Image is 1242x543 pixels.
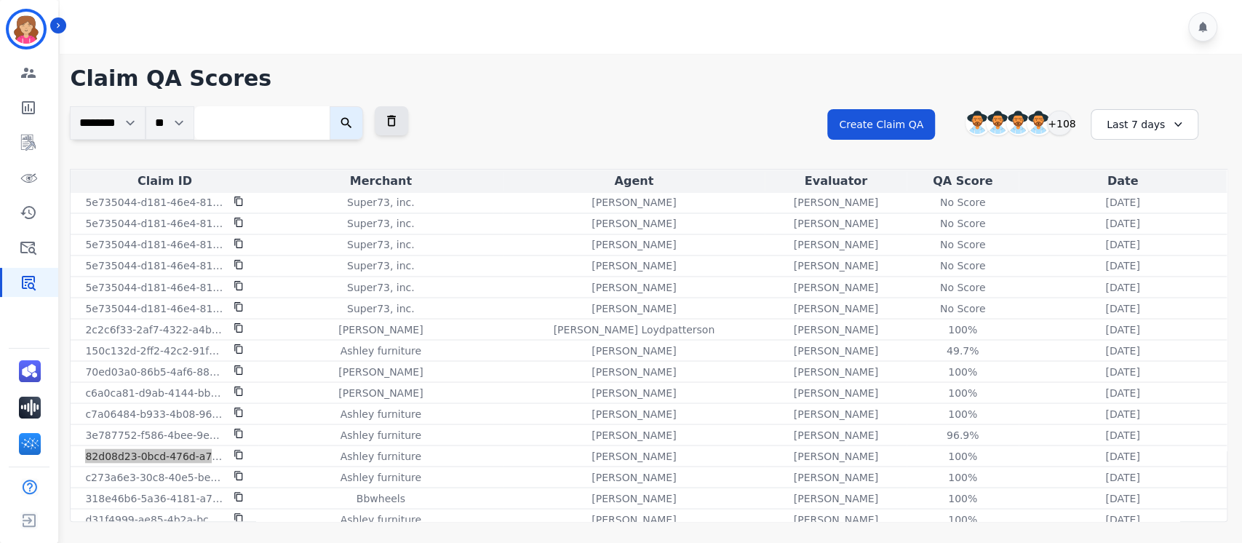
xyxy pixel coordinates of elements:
[592,364,676,378] p: [PERSON_NAME]
[1047,111,1072,135] div: +108
[85,364,225,378] p: 70ed03a0-86b5-4af6-88c9-aa6ef3be45be
[506,173,762,190] div: Agent
[794,448,878,463] p: [PERSON_NAME]
[1105,280,1139,294] p: [DATE]
[1022,173,1224,190] div: Date
[1105,301,1139,315] p: [DATE]
[930,216,995,231] div: No Score
[827,109,935,140] button: Create Claim QA
[85,258,225,273] p: 5e735044-d181-46e4-8142-318a0c9b6910
[930,343,995,357] div: 49.7 %
[347,195,415,210] p: Super73, inc.
[1105,512,1139,526] p: [DATE]
[592,491,676,505] p: [PERSON_NAME]
[73,173,255,190] div: Claim ID
[347,216,415,231] p: Super73, inc.
[592,301,676,315] p: [PERSON_NAME]
[794,216,878,231] p: [PERSON_NAME]
[357,491,405,505] p: Bbwheels
[341,343,421,357] p: Ashley furniture
[794,427,878,442] p: [PERSON_NAME]
[9,12,44,47] img: Bordered avatar
[70,66,1227,92] h1: Claim QA Scores
[85,427,225,442] p: 3e787752-f586-4bee-9ece-0cbc561140c0
[930,491,995,505] div: 100 %
[1105,364,1139,378] p: [DATE]
[592,469,676,484] p: [PERSON_NAME]
[768,173,904,190] div: Evaluator
[341,406,421,421] p: Ashley furniture
[85,195,225,210] p: 5e735044-d181-46e4-8142-318a0c9b6910
[338,322,423,336] p: [PERSON_NAME]
[341,427,421,442] p: Ashley furniture
[261,173,500,190] div: Merchant
[1091,109,1198,140] div: Last 7 days
[592,385,676,400] p: [PERSON_NAME]
[1105,258,1139,273] p: [DATE]
[85,322,225,336] p: 2c2c6f33-2af7-4322-a4be-d5adeb3ac69e
[85,491,225,505] p: 318e46b6-5a36-4181-a75b-771754a68a80
[794,469,878,484] p: [PERSON_NAME]
[930,406,995,421] div: 100 %
[592,512,676,526] p: [PERSON_NAME]
[1105,448,1139,463] p: [DATE]
[592,195,676,210] p: [PERSON_NAME]
[347,280,415,294] p: Super73, inc.
[592,237,676,252] p: [PERSON_NAME]
[338,364,423,378] p: [PERSON_NAME]
[1105,216,1139,231] p: [DATE]
[85,512,225,526] p: d31f4999-ae85-4b2a-bc80-70fe60987dc8
[794,491,878,505] p: [PERSON_NAME]
[1105,237,1139,252] p: [DATE]
[341,469,421,484] p: Ashley furniture
[930,448,995,463] div: 100 %
[592,406,676,421] p: [PERSON_NAME]
[85,406,225,421] p: c7a06484-b933-4b08-96e0-139341fec2b5
[794,406,878,421] p: [PERSON_NAME]
[347,237,415,252] p: Super73, inc.
[930,364,995,378] div: 100 %
[592,427,676,442] p: [PERSON_NAME]
[794,364,878,378] p: [PERSON_NAME]
[794,343,878,357] p: [PERSON_NAME]
[347,301,415,315] p: Super73, inc.
[1105,343,1139,357] p: [DATE]
[85,448,225,463] p: 82d08d23-0bcd-476d-a7ac-c8a0cc74b0e9
[794,258,878,273] p: [PERSON_NAME]
[930,322,995,336] div: 100 %
[1105,491,1139,505] p: [DATE]
[85,216,225,231] p: 5e735044-d181-46e4-8142-318a0c9b6910
[794,512,878,526] p: [PERSON_NAME]
[341,448,421,463] p: Ashley furniture
[930,427,995,442] div: 96.9 %
[794,301,878,315] p: [PERSON_NAME]
[85,343,225,357] p: 150c132d-2ff2-42c2-91fe-e3db560e4c99
[930,258,995,273] div: No Score
[794,385,878,400] p: [PERSON_NAME]
[347,258,415,273] p: Super73, inc.
[85,237,225,252] p: 5e735044-d181-46e4-8142-318a0c9b6910
[592,258,676,273] p: [PERSON_NAME]
[85,301,225,315] p: 5e735044-d181-46e4-8142-318a0c9b6910
[930,280,995,294] div: No Score
[1105,469,1139,484] p: [DATE]
[1105,385,1139,400] p: [DATE]
[85,280,225,294] p: 5e735044-d181-46e4-8142-318a0c9b6910
[1105,195,1139,210] p: [DATE]
[1105,406,1139,421] p: [DATE]
[592,448,676,463] p: [PERSON_NAME]
[794,237,878,252] p: [PERSON_NAME]
[1105,427,1139,442] p: [DATE]
[85,385,225,400] p: c6a0ca81-d9ab-4144-bb89-b366ea4ba88b
[592,280,676,294] p: [PERSON_NAME]
[930,301,995,315] div: No Score
[1105,322,1139,336] p: [DATE]
[909,173,1016,190] div: QA Score
[592,343,676,357] p: [PERSON_NAME]
[592,216,676,231] p: [PERSON_NAME]
[794,322,878,336] p: [PERSON_NAME]
[794,195,878,210] p: [PERSON_NAME]
[930,512,995,526] div: 100 %
[794,280,878,294] p: [PERSON_NAME]
[554,322,715,336] p: [PERSON_NAME] Loydpatterson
